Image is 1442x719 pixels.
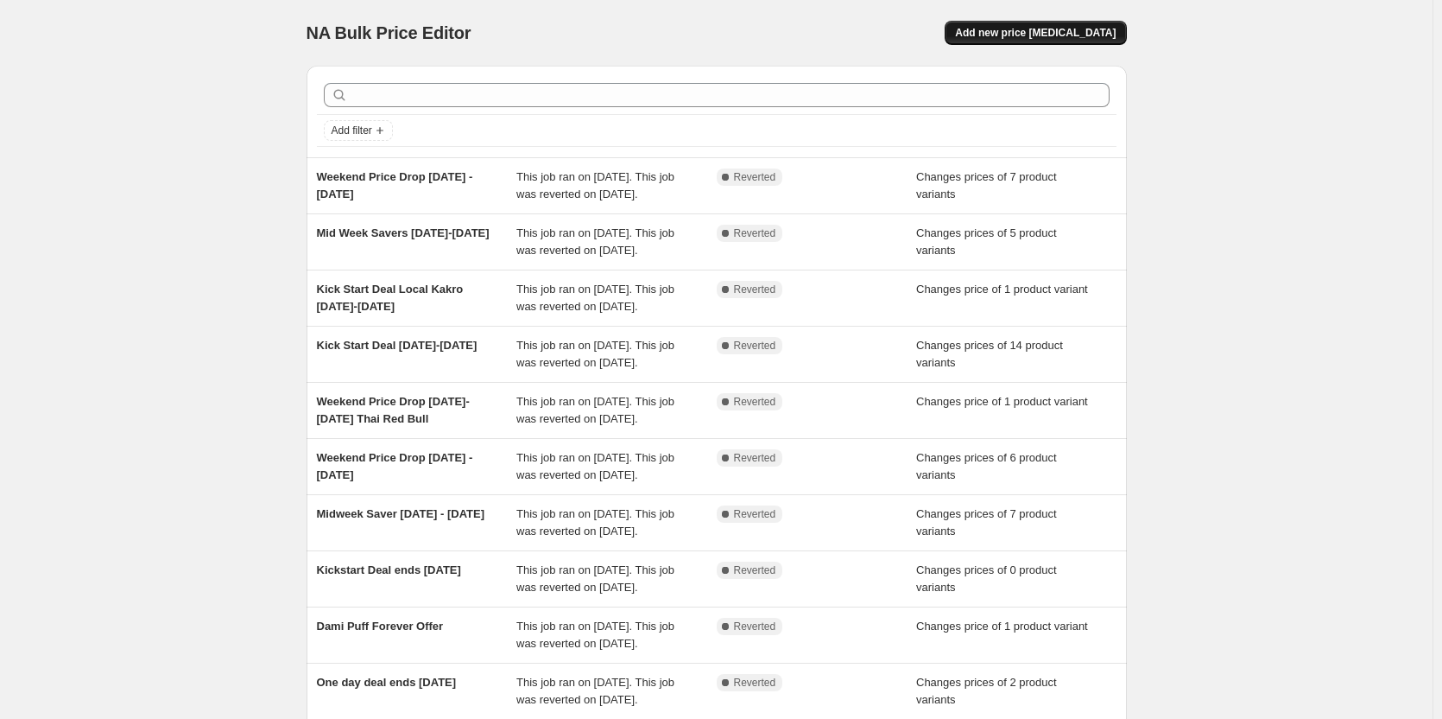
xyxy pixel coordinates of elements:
[955,26,1116,40] span: Add new price [MEDICAL_DATA]
[516,283,674,313] span: This job ran on [DATE]. This job was reverted on [DATE].
[317,395,470,425] span: Weekend Price Drop [DATE]- [DATE] Thai Red Bull
[332,124,372,137] span: Add filter
[516,170,674,200] span: This job ran on [DATE]. This job was reverted on [DATE].
[916,395,1088,408] span: Changes price of 1 product variant
[516,339,674,369] span: This job ran on [DATE]. This job was reverted on [DATE].
[734,339,776,353] span: Reverted
[734,507,776,521] span: Reverted
[317,451,473,481] span: Weekend Price Drop [DATE] - [DATE]
[916,283,1088,296] span: Changes price of 1 product variant
[317,676,457,689] span: One day deal ends [DATE]
[516,620,674,650] span: This job ran on [DATE]. This job was reverted on [DATE].
[516,395,674,425] span: This job ran on [DATE]. This job was reverted on [DATE].
[916,620,1088,633] span: Changes price of 1 product variant
[734,395,776,409] span: Reverted
[734,451,776,465] span: Reverted
[916,451,1057,481] span: Changes prices of 6 product variants
[516,676,674,706] span: This job ran on [DATE]. This job was reverted on [DATE].
[317,339,478,352] span: Kick Start Deal [DATE]-[DATE]
[317,563,461,576] span: Kickstart Deal ends [DATE]
[324,120,393,141] button: Add filter
[516,507,674,538] span: This job ran on [DATE]. This job was reverted on [DATE].
[945,21,1126,45] button: Add new price [MEDICAL_DATA]
[516,563,674,594] span: This job ran on [DATE]. This job was reverted on [DATE].
[734,283,776,296] span: Reverted
[317,620,444,633] span: Dami Puff Forever Offer
[916,507,1057,538] span: Changes prices of 7 product variants
[734,226,776,240] span: Reverted
[317,507,485,520] span: Midweek Saver [DATE] - [DATE]
[734,620,776,633] span: Reverted
[516,226,674,257] span: This job ran on [DATE]. This job was reverted on [DATE].
[307,23,471,42] span: NA Bulk Price Editor
[916,676,1057,706] span: Changes prices of 2 product variants
[916,339,1063,369] span: Changes prices of 14 product variants
[516,451,674,481] span: This job ran on [DATE]. This job was reverted on [DATE].
[916,226,1057,257] span: Changes prices of 5 product variants
[734,563,776,577] span: Reverted
[734,170,776,184] span: Reverted
[734,676,776,690] span: Reverted
[317,283,464,313] span: Kick Start Deal Local Kakro [DATE]-[DATE]
[916,170,1057,200] span: Changes prices of 7 product variants
[317,170,473,200] span: Weekend Price Drop [DATE] - [DATE]
[916,563,1057,594] span: Changes prices of 0 product variants
[317,226,490,239] span: Mid Week Savers [DATE]-[DATE]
